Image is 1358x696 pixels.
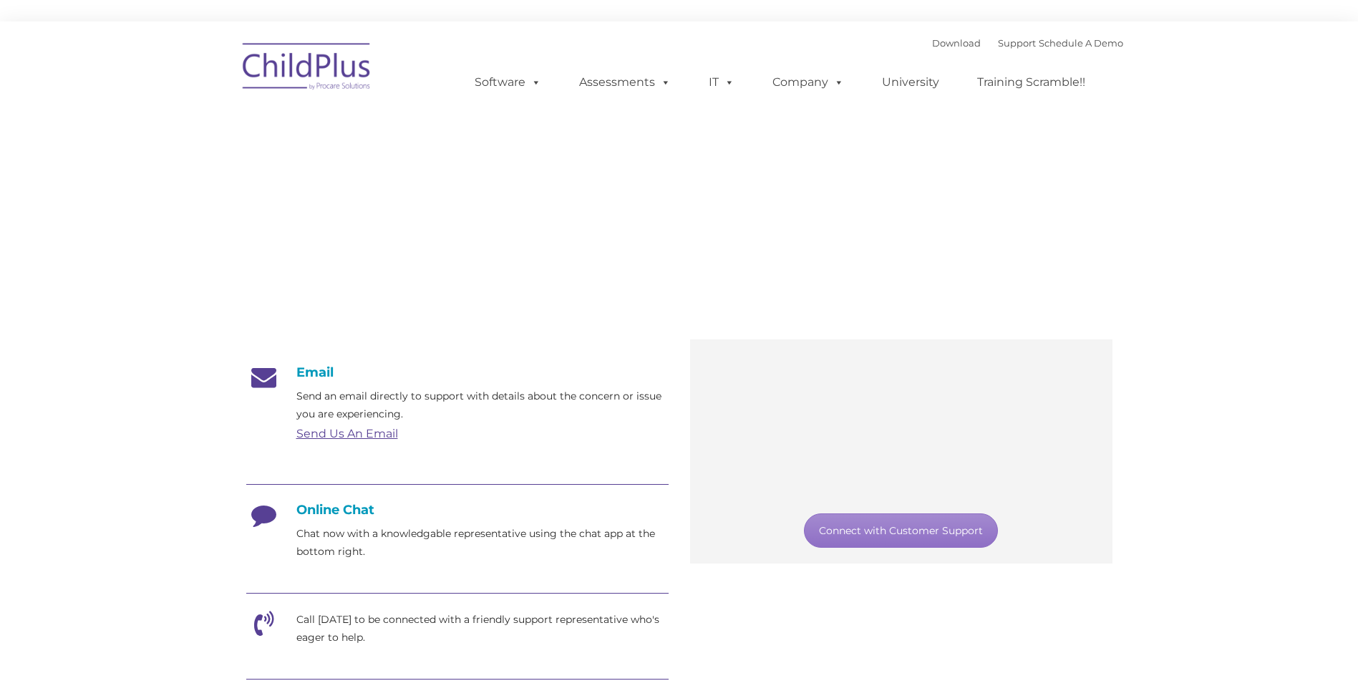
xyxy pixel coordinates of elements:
[296,611,669,647] p: Call [DATE] to be connected with a friendly support representative who's eager to help.
[565,68,685,97] a: Assessments
[932,37,1123,49] font: |
[963,68,1100,97] a: Training Scramble!!
[236,33,379,105] img: ChildPlus by Procare Solutions
[804,513,998,548] a: Connect with Customer Support
[460,68,556,97] a: Software
[694,68,749,97] a: IT
[296,387,669,423] p: Send an email directly to support with details about the concern or issue you are experiencing.
[246,364,669,380] h4: Email
[932,37,981,49] a: Download
[868,68,954,97] a: University
[998,37,1036,49] a: Support
[758,68,858,97] a: Company
[296,525,669,561] p: Chat now with a knowledgable representative using the chat app at the bottom right.
[246,502,669,518] h4: Online Chat
[296,427,398,440] a: Send Us An Email
[1039,37,1123,49] a: Schedule A Demo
